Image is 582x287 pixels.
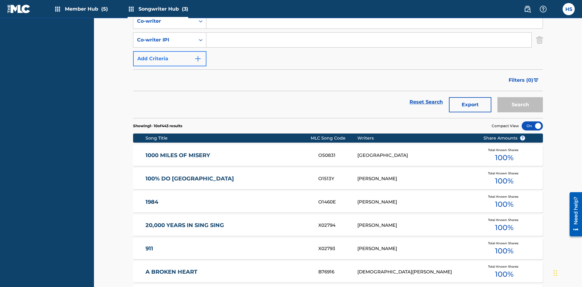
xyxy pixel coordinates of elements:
div: B76916 [318,269,357,275]
div: User Menu [563,3,575,15]
a: A BROKEN HEART [145,269,310,275]
span: Total Known Shares [488,264,521,269]
span: Total Known Shares [488,241,521,246]
div: Co-writer IPI [137,36,192,44]
div: X02793 [318,245,357,252]
img: 9d2ae6d4665cec9f34b9.svg [194,55,202,62]
div: [GEOGRAPHIC_DATA] [357,152,474,159]
iframe: Resource Center [565,190,582,239]
span: Member Hub [65,5,108,12]
div: Drag [554,264,557,282]
div: Help [537,3,549,15]
img: Top Rightsholders [54,5,61,13]
a: 20,000 YEARS IN SING SING [145,222,310,229]
img: MLC Logo [7,5,31,13]
div: O50831 [318,152,357,159]
span: Total Known Shares [488,148,521,152]
img: Top Rightsholders [128,5,135,13]
img: filter [533,78,539,82]
span: Share Amounts [483,135,525,141]
span: 100 % [495,269,513,280]
div: [PERSON_NAME] [357,199,474,206]
iframe: Chat Widget [552,258,582,287]
button: Add Criteria [133,51,206,66]
button: Filters (0) [505,73,543,88]
span: (3) [182,6,188,12]
img: help [540,5,547,13]
img: Delete Criterion [536,32,543,48]
span: ? [520,136,525,140]
div: MLC Song Code [311,135,357,141]
a: 911 [145,245,310,252]
div: [PERSON_NAME] [357,222,474,229]
span: Songwriter Hub [139,5,188,12]
span: 100 % [495,176,513,186]
div: O1460E [318,199,357,206]
a: 1984 [145,199,310,206]
a: 100% DO [GEOGRAPHIC_DATA] [145,175,310,182]
div: [PERSON_NAME] [357,175,474,182]
span: 100 % [495,152,513,163]
div: Notifications [553,6,559,12]
span: Filters ( 0 ) [509,77,533,84]
div: Song Title [145,135,311,141]
img: search [524,5,531,13]
div: X02794 [318,222,357,229]
div: Co-writer [137,18,192,25]
span: Total Known Shares [488,194,521,199]
span: Compact View [492,123,519,129]
a: Public Search [521,3,533,15]
span: (5) [101,6,108,12]
a: 1000 MILES OF MISERY [145,152,310,159]
div: [PERSON_NAME] [357,245,474,252]
span: 100 % [495,222,513,233]
span: 100 % [495,199,513,210]
button: Export [449,97,491,112]
span: 100 % [495,246,513,256]
a: Reset Search [406,95,446,109]
div: [DEMOGRAPHIC_DATA][PERSON_NAME] [357,269,474,275]
span: Total Known Shares [488,218,521,222]
span: Total Known Shares [488,171,521,176]
div: O1513Y [318,175,357,182]
div: Writers [357,135,474,141]
p: Showing 1 - 10 of 443 results [133,123,182,129]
